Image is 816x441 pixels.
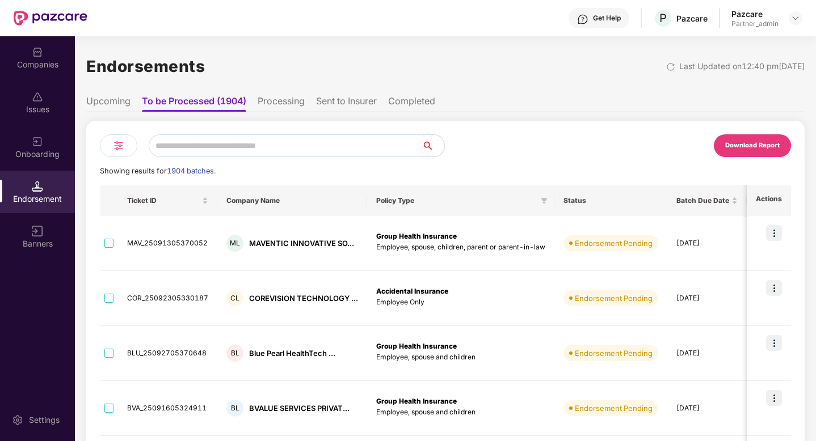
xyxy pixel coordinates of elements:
td: [DATE] [667,326,747,381]
div: Get Help [593,14,621,23]
span: filter [539,194,550,207]
p: Employee, spouse, children, parent or parent-in-law [376,242,545,253]
span: Policy Type [376,196,536,205]
div: Download Report [725,141,780,151]
th: Status [554,185,667,216]
th: Ticket ID [118,185,217,216]
td: BLU_25092705370648 [118,326,217,381]
div: Endorsement Pending [575,347,653,359]
th: Batch Due Date [667,185,747,216]
img: svg+xml;base64,PHN2ZyB3aWR0aD0iMjAiIGhlaWdodD0iMjAiIHZpZXdCb3g9IjAgMCAyMCAyMCIgZmlsbD0ibm9uZSIgeG... [32,136,43,147]
div: Settings [26,414,63,426]
td: COR_25092305330187 [118,271,217,326]
li: Upcoming [86,95,131,112]
span: filter [541,197,548,204]
td: [DATE] [667,271,747,326]
div: BL [226,400,243,417]
img: icon [766,225,782,241]
span: Ticket ID [127,196,200,205]
p: Employee, spouse and children [376,352,545,363]
img: svg+xml;base64,PHN2ZyB3aWR0aD0iMTYiIGhlaWdodD0iMTYiIHZpZXdCb3g9IjAgMCAxNiAxNiIgZmlsbD0ibm9uZSIgeG... [32,226,43,237]
img: svg+xml;base64,PHN2ZyB3aWR0aD0iMTQuNSIgaGVpZ2h0PSIxNC41IiB2aWV3Qm94PSIwIDAgMTYgMTYiIGZpbGw9Im5vbm... [32,181,43,192]
div: Pazcare [731,9,779,19]
b: Group Health Insurance [376,232,457,240]
span: P [659,11,667,25]
div: COREVISION TECHNOLOGY ... [249,293,358,304]
span: Showing results for [100,167,216,175]
li: Completed [388,95,435,112]
div: Blue Pearl HealthTech ... [249,348,335,359]
img: New Pazcare Logo [14,11,87,26]
b: Group Health Insurance [376,397,457,405]
img: svg+xml;base64,PHN2ZyB4bWxucz0iaHR0cDovL3d3dy53My5vcmcvMjAwMC9zdmciIHdpZHRoPSIyNCIgaGVpZ2h0PSIyNC... [112,139,125,152]
td: BVA_25091605324911 [118,381,217,436]
b: Group Health Insurance [376,342,457,350]
div: Endorsement Pending [575,292,653,304]
td: MAV_25091305370052 [118,216,217,271]
p: Employee Only [376,297,545,308]
div: Endorsement Pending [575,238,653,249]
img: svg+xml;base64,PHN2ZyBpZD0iU2V0dGluZy0yMHgyMCIgeG1sbnM9Imh0dHA6Ly93d3cudzMub3JnLzIwMDAvc3ZnIiB3aW... [12,414,23,426]
img: icon [766,390,782,406]
li: Processing [258,95,305,112]
div: Endorsement Pending [575,402,653,414]
img: svg+xml;base64,PHN2ZyBpZD0iQ29tcGFuaWVzIiB4bWxucz0iaHR0cDovL3d3dy53My5vcmcvMjAwMC9zdmciIHdpZHRoPS... [32,46,43,58]
button: search [421,134,445,157]
img: icon [766,280,782,296]
li: Sent to Insurer [316,95,377,112]
td: [DATE] [667,381,747,436]
div: Last Updated on 12:40 pm[DATE] [679,60,805,73]
td: [DATE] [667,216,747,271]
h1: Endorsements [86,54,205,79]
div: ML [226,235,243,252]
div: BVALUE SERVICES PRIVAT... [249,403,350,414]
div: MAVENTIC INNOVATIVE SO... [249,238,354,249]
div: Pazcare [676,13,708,24]
p: Employee, spouse and children [376,407,545,418]
span: 1904 batches. [167,167,216,175]
img: icon [766,335,782,351]
img: svg+xml;base64,PHN2ZyBpZD0iUmVsb2FkLTMyeDMyIiB4bWxucz0iaHR0cDovL3d3dy53My5vcmcvMjAwMC9zdmciIHdpZH... [666,62,675,71]
li: To be Processed (1904) [142,95,246,112]
div: CL [226,290,243,307]
img: svg+xml;base64,PHN2ZyBpZD0iRHJvcGRvd24tMzJ4MzIiIHhtbG5zPSJodHRwOi8vd3d3LnczLm9yZy8yMDAwL3N2ZyIgd2... [791,14,800,23]
th: Actions [747,185,791,216]
img: svg+xml;base64,PHN2ZyBpZD0iSXNzdWVzX2Rpc2FibGVkIiB4bWxucz0iaHR0cDovL3d3dy53My5vcmcvMjAwMC9zdmciIH... [32,91,43,103]
img: svg+xml;base64,PHN2ZyBpZD0iSGVscC0zMngzMiIgeG1sbnM9Imh0dHA6Ly93d3cudzMub3JnLzIwMDAvc3ZnIiB3aWR0aD... [577,14,588,25]
div: Partner_admin [731,19,779,28]
div: BL [226,345,243,362]
span: search [421,141,444,150]
b: Accidental Insurance [376,287,448,295]
th: Company Name [217,185,367,216]
span: Batch Due Date [676,196,729,205]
